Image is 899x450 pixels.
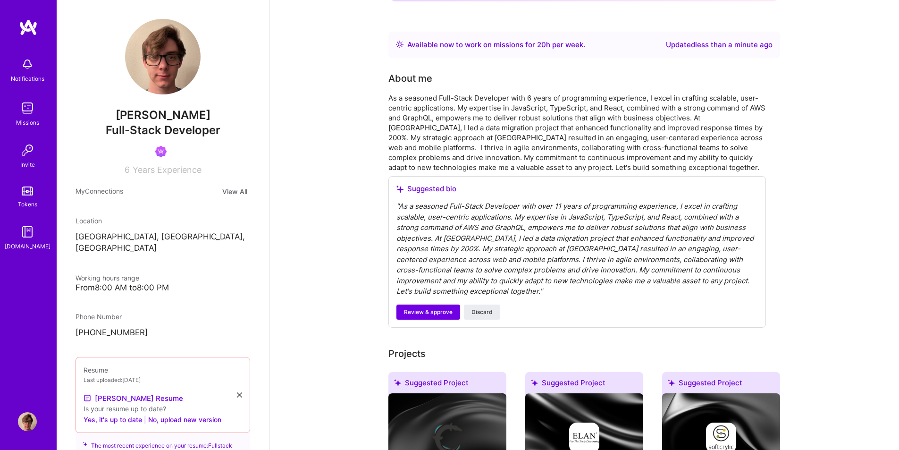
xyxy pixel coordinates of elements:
img: Resume [84,394,91,402]
p: [GEOGRAPHIC_DATA], [GEOGRAPHIC_DATA], [GEOGRAPHIC_DATA] [76,231,250,254]
div: Suggested Project [662,372,780,397]
div: Suggested Project [525,372,643,397]
span: Years Experience [133,165,202,175]
div: Invite [20,160,35,170]
div: [DOMAIN_NAME] [5,241,50,251]
span: [PERSON_NAME] [76,108,250,122]
button: Review & approve [396,305,460,320]
div: Projects [388,347,426,361]
div: Tell us a little about yourself [388,71,432,85]
div: As a seasoned Full-Stack Developer with 6 years of programming experience, I excel in crafting sc... [388,93,766,172]
img: Been on Mission [155,146,167,157]
a: User Avatar [16,412,39,431]
img: teamwork [18,99,37,118]
div: " As a seasoned Full-Stack Developer with over 11 years of programming experience, I excel in cra... [396,201,758,297]
button: Discard [464,305,500,320]
img: logo [19,19,38,36]
div: Missions [16,118,39,127]
button: No, upload new version [148,414,221,425]
i: icon Close [237,392,242,398]
span: 20 [537,40,546,49]
img: User Avatar [18,412,37,431]
div: Is your resume up to date? [84,404,242,414]
div: Suggested Project [388,372,506,397]
i: icon SuggestedTeams [83,441,87,447]
div: Tokens [18,199,37,209]
img: Availability [396,41,403,48]
span: Resume [84,366,108,374]
span: Review & approve [404,308,453,316]
div: About me [388,71,432,85]
img: User Avatar [125,19,201,94]
div: Last uploaded: [DATE] [84,375,242,385]
div: Suggested bio [396,184,758,194]
div: Notifications [11,74,44,84]
div: From 8:00 AM to 8:00 PM [76,283,250,293]
img: bell [18,55,37,74]
span: | [144,415,146,425]
span: My Connections [76,186,123,197]
span: Phone Number [76,313,122,321]
span: Working hours range [76,274,139,282]
a: [PERSON_NAME] Resume [84,392,183,404]
img: Invite [18,141,37,160]
img: tokens [22,187,33,195]
span: 6 [125,165,130,175]
button: Yes, it's up to date [84,414,142,425]
div: Updated less than a minute ago [666,39,773,51]
i: icon SuggestedTeams [394,379,401,386]
i: icon SuggestedTeams [396,186,403,193]
img: guide book [18,222,37,241]
div: Available now to work on missions for h per week . [407,39,585,51]
div: Location [76,216,250,226]
i: icon SuggestedTeams [531,379,538,386]
i: icon SuggestedTeams [668,379,675,386]
span: Full-Stack Developer [106,123,220,137]
button: View All [219,186,250,197]
span: Discard [471,308,493,316]
p: [PHONE_NUMBER] [76,327,250,339]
